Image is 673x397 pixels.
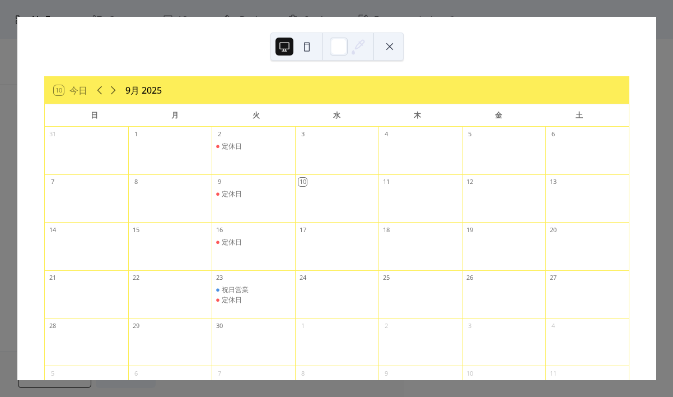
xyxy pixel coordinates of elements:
div: 14 [48,225,57,234]
div: 5 [465,130,474,139]
div: 定休日 [212,238,295,247]
div: 9月 2025 [125,84,162,97]
div: 定休日 [222,142,242,151]
div: 18 [382,225,390,234]
div: 3 [298,130,307,139]
div: 1 [132,130,140,139]
div: 木 [377,104,458,127]
div: 27 [549,274,557,282]
div: 7 [215,369,223,377]
div: 定休日 [212,190,295,199]
div: 29 [132,321,140,330]
div: 2 [382,321,390,330]
div: 日 [54,104,134,127]
div: 16 [215,225,223,234]
div: 4 [549,321,557,330]
div: 祝日営業 [212,285,295,295]
div: 30 [215,321,223,330]
div: 3 [465,321,474,330]
div: 24 [298,274,307,282]
div: 9 [382,369,390,377]
div: 23 [215,274,223,282]
div: 19 [465,225,474,234]
div: 7 [48,178,57,186]
div: 21 [48,274,57,282]
div: 15 [132,225,140,234]
div: 定休日 [212,296,295,305]
div: 10 [298,178,307,186]
div: 17 [298,225,307,234]
div: 定休日 [222,238,242,247]
div: 水 [296,104,377,127]
div: 1 [298,321,307,330]
div: 定休日 [222,190,242,199]
div: 8 [132,178,140,186]
div: 13 [549,178,557,186]
div: 26 [465,274,474,282]
div: 25 [382,274,390,282]
div: 9 [215,178,223,186]
div: 10 [465,369,474,377]
div: 8 [298,369,307,377]
div: 31 [48,130,57,139]
div: 火 [216,104,296,127]
div: 12 [465,178,474,186]
div: 20 [549,225,557,234]
div: 土 [539,104,620,127]
div: 2 [215,130,223,139]
div: 6 [549,130,557,139]
div: 月 [134,104,215,127]
div: 定休日 [212,142,295,151]
div: 22 [132,274,140,282]
div: 11 [382,178,390,186]
div: 11 [549,369,557,377]
div: 28 [48,321,57,330]
div: 5 [48,369,57,377]
div: 4 [382,130,390,139]
div: 金 [458,104,539,127]
div: 祝日営業 [222,285,249,295]
div: 定休日 [222,296,242,305]
div: 6 [132,369,140,377]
